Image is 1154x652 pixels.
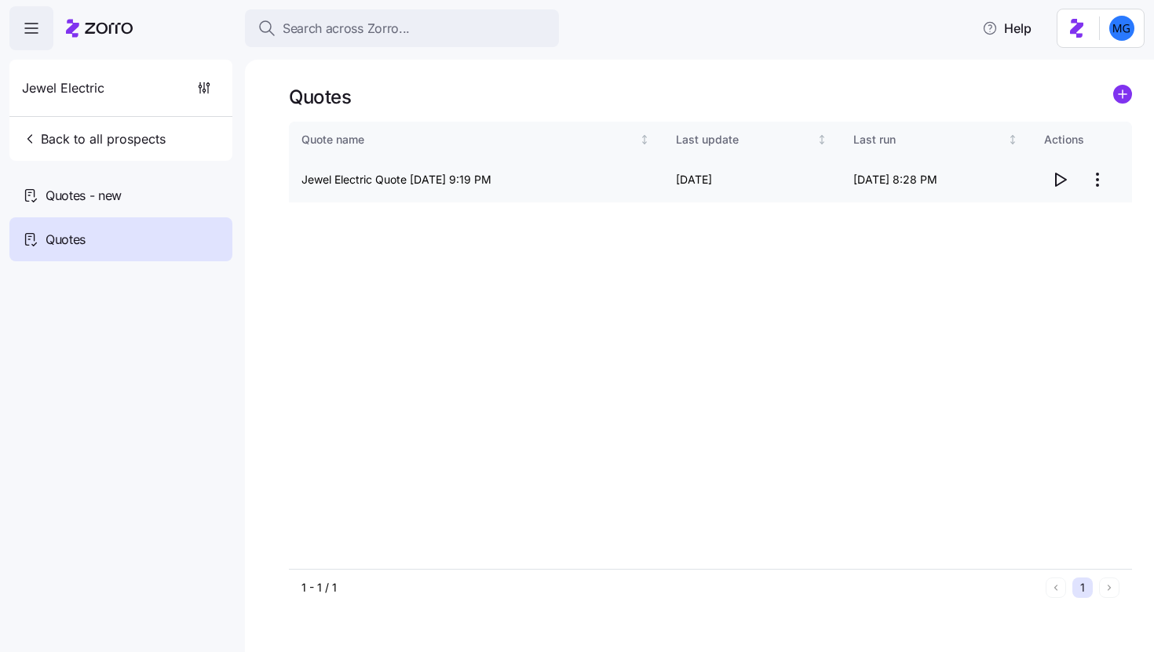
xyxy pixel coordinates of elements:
[301,131,636,148] div: Quote name
[1046,577,1066,598] button: Previous page
[1113,85,1132,104] svg: add icon
[289,85,351,109] h1: Quotes
[853,131,1004,148] div: Last run
[16,123,172,155] button: Back to all prospects
[841,158,1032,202] td: [DATE] 8:28 PM
[663,122,841,158] th: Last updateNot sorted
[1044,131,1119,148] div: Actions
[9,217,232,261] a: Quotes
[46,186,122,206] span: Quotes - new
[46,230,86,250] span: Quotes
[841,122,1032,158] th: Last runNot sorted
[289,122,663,158] th: Quote nameNot sorted
[982,19,1032,38] span: Help
[9,173,232,217] a: Quotes - new
[283,19,410,38] span: Search across Zorro...
[663,158,841,202] td: [DATE]
[289,158,663,202] td: Jewel Electric Quote [DATE] 9:19 PM
[676,131,814,148] div: Last update
[22,78,104,98] span: Jewel Electric
[245,9,559,47] button: Search across Zorro...
[22,129,166,148] span: Back to all prospects
[1113,85,1132,109] a: add icon
[301,580,1039,596] div: 1 - 1 / 1
[1007,134,1018,145] div: Not sorted
[1109,16,1134,41] img: 61c362f0e1d336c60eacb74ec9823875
[970,13,1044,44] button: Help
[816,134,827,145] div: Not sorted
[1099,577,1119,598] button: Next page
[1072,577,1093,598] button: 1
[639,134,650,145] div: Not sorted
